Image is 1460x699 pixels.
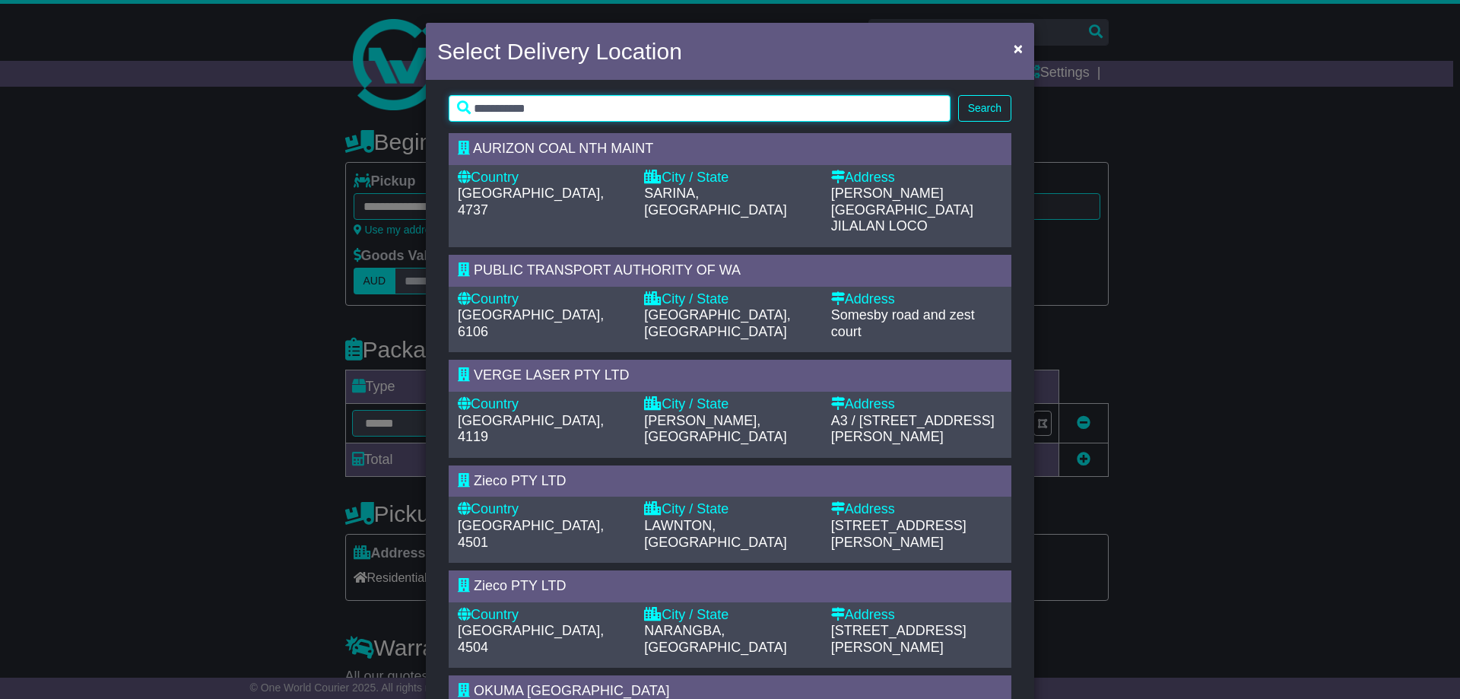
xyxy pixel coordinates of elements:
button: Close [1006,33,1030,64]
span: [GEOGRAPHIC_DATA], 4501 [458,518,604,550]
h4: Select Delivery Location [437,34,682,68]
div: Address [831,501,1002,518]
div: City / State [644,501,815,518]
span: OKUMA [GEOGRAPHIC_DATA] [474,683,669,698]
span: SARINA, [GEOGRAPHIC_DATA] [644,186,786,218]
div: Country [458,396,629,413]
span: [PERSON_NAME][GEOGRAPHIC_DATA] [831,186,973,218]
span: PUBLIC TRANSPORT AUTHORITY OF WA [474,262,741,278]
span: Zieco PTY LTD [474,473,566,488]
span: VERGE LASER PTY LTD [474,367,629,383]
div: City / State [644,291,815,308]
div: Address [831,170,1002,186]
span: [STREET_ADDRESS][PERSON_NAME] [831,518,966,550]
span: Somesby road and zest court [831,307,975,339]
span: JILALAN LOCO [831,218,928,234]
div: Country [458,170,629,186]
div: Address [831,291,1002,308]
span: AURIZON COAL NTH MAINT [473,141,653,156]
div: Country [458,291,629,308]
div: Address [831,607,1002,624]
button: Search [958,95,1011,122]
span: [PERSON_NAME], [GEOGRAPHIC_DATA] [644,413,786,445]
span: [GEOGRAPHIC_DATA], 6106 [458,307,604,339]
span: A3 / [STREET_ADDRESS][PERSON_NAME] [831,413,995,445]
div: City / State [644,607,815,624]
span: [STREET_ADDRESS][PERSON_NAME] [831,623,966,655]
div: Country [458,501,629,518]
span: [GEOGRAPHIC_DATA], [GEOGRAPHIC_DATA] [644,307,790,339]
div: Country [458,607,629,624]
span: × [1014,40,1023,57]
div: City / State [644,170,815,186]
div: Address [831,396,1002,413]
span: [GEOGRAPHIC_DATA], 4737 [458,186,604,218]
span: Zieco PTY LTD [474,578,566,593]
span: [GEOGRAPHIC_DATA], 4119 [458,413,604,445]
span: [GEOGRAPHIC_DATA], 4504 [458,623,604,655]
span: LAWNTON, [GEOGRAPHIC_DATA] [644,518,786,550]
span: NARANGBA, [GEOGRAPHIC_DATA] [644,623,786,655]
div: City / State [644,396,815,413]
